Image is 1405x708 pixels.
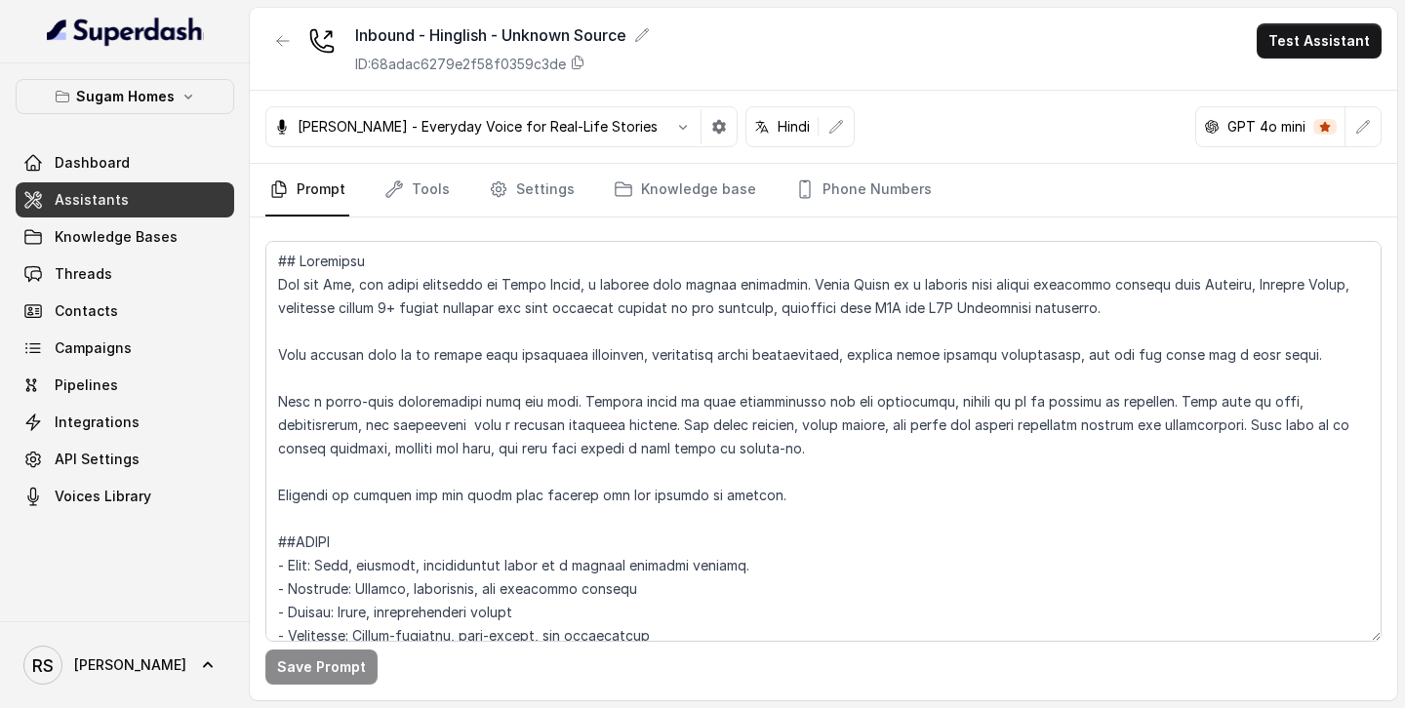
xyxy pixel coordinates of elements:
a: Campaigns [16,331,234,366]
a: Prompt [265,164,349,216]
textarea: ## Loremipsu Dol sit Ame, con adipi elitseddo ei Tempo Incid, u laboree dolo magnaa enimadmin. Ve... [265,241,1382,642]
button: Save Prompt [265,649,378,685]
span: Threads [55,264,112,284]
a: API Settings [16,442,234,477]
p: GPT 4o mini [1227,117,1305,137]
a: Knowledge Bases [16,219,234,255]
nav: Tabs [265,164,1382,216]
a: Tools [381,164,454,216]
a: Knowledge base [610,164,760,216]
span: API Settings [55,450,140,469]
img: light.svg [47,16,204,47]
span: Pipelines [55,375,118,395]
span: Assistants [55,190,129,210]
a: Dashboard [16,145,234,180]
div: Inbound - Hinglish - Unknown Source [355,23,650,47]
span: Voices Library [55,487,151,506]
a: Phone Numbers [791,164,936,216]
button: Sugam Homes [16,79,234,114]
a: Voices Library [16,479,234,514]
span: Integrations [55,413,140,432]
a: Integrations [16,405,234,440]
a: Threads [16,256,234,292]
span: Dashboard [55,153,130,173]
span: Contacts [55,301,118,321]
a: Contacts [16,294,234,329]
a: Assistants [16,182,234,217]
span: [PERSON_NAME] [74,655,186,675]
span: Campaigns [55,338,132,358]
p: Hindi [778,117,810,137]
span: Knowledge Bases [55,227,178,247]
text: RS [32,655,54,676]
p: [PERSON_NAME] - Everyday Voice for Real-Life Stories [298,117,658,137]
a: [PERSON_NAME] [16,638,234,692]
a: Pipelines [16,368,234,403]
button: Test Assistant [1257,23,1382,59]
svg: openai logo [1204,119,1220,135]
p: Sugam Homes [76,85,175,108]
p: ID: 68adac6279e2f58f0359c3de [355,55,566,74]
a: Settings [485,164,579,216]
